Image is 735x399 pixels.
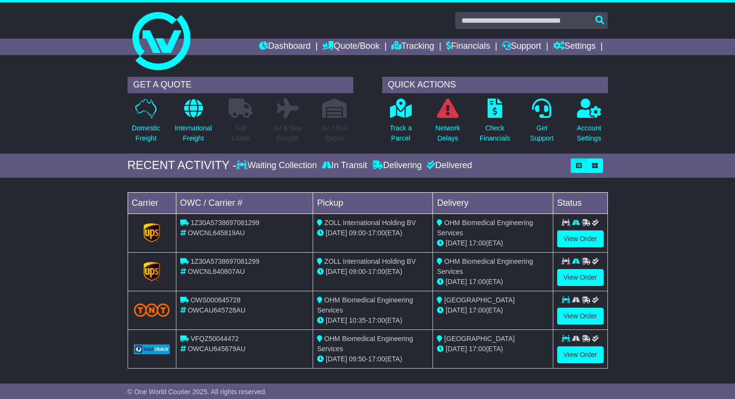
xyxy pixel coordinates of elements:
[190,257,259,265] span: 1Z30A5738697081299
[134,303,170,316] img: TNT_Domestic.png
[326,316,347,324] span: [DATE]
[433,192,553,214] td: Delivery
[391,39,434,55] a: Tracking
[326,229,347,237] span: [DATE]
[389,123,412,143] p: Track a Parcel
[187,229,245,237] span: OWCNL645819AU
[557,269,604,286] a: View Order
[187,268,245,275] span: OWCNL640807AU
[176,192,313,214] td: OWC / Carrier #
[128,158,237,172] div: RECENT ACTIVITY -
[313,192,433,214] td: Pickup
[229,123,253,143] p: Full Loads
[324,219,416,227] span: ZOLL International Holding BV
[446,39,490,55] a: Financials
[319,160,370,171] div: In Transit
[480,123,510,143] p: Check Financials
[273,123,302,143] p: Air & Sea Freight
[321,123,347,143] p: Air / Sea Depot
[128,192,176,214] td: Carrier
[144,262,160,281] img: GetCarrierServiceLogo
[446,239,467,247] span: [DATE]
[576,98,602,149] a: AccountSettings
[435,123,460,143] p: Network Delays
[444,296,515,304] span: [GEOGRAPHIC_DATA]
[437,277,548,287] div: (ETA)
[553,192,607,214] td: Status
[128,77,353,93] div: GET A QUOTE
[317,354,429,364] div: - (ETA)
[349,316,366,324] span: 10:35
[530,123,554,143] p: Get Support
[317,335,413,353] span: OHM Biomedical Engineering Services
[326,355,347,363] span: [DATE]
[502,39,541,55] a: Support
[435,98,461,149] a: NetworkDelays
[530,98,554,149] a: GetSupport
[469,306,486,314] span: 17:00
[324,257,416,265] span: ZOLL International Holding BV
[437,305,548,315] div: (ETA)
[236,160,319,171] div: Waiting Collection
[190,219,259,227] span: 1Z30A5738697081299
[317,315,429,326] div: - (ETA)
[368,268,385,275] span: 17:00
[190,296,241,304] span: OWS000645728
[144,223,160,242] img: GetCarrierServiceLogo
[437,344,548,354] div: (ETA)
[190,335,239,342] span: VFQZ50044472
[322,39,379,55] a: Quote/Book
[317,228,429,238] div: - (ETA)
[349,268,366,275] span: 09:00
[187,345,245,353] span: OWCAU645679AU
[368,355,385,363] span: 17:00
[557,230,604,247] a: View Order
[446,278,467,285] span: [DATE]
[446,306,467,314] span: [DATE]
[317,296,413,314] span: OHM Biomedical Engineering Services
[469,345,486,353] span: 17:00
[437,219,533,237] span: OHM Biomedical Engineering Services
[259,39,311,55] a: Dashboard
[174,123,212,143] p: International Freight
[557,308,604,325] a: View Order
[174,98,212,149] a: InternationalFreight
[437,238,548,248] div: (ETA)
[446,345,467,353] span: [DATE]
[557,346,604,363] a: View Order
[187,306,245,314] span: OWCAU645728AU
[368,316,385,324] span: 17:00
[577,123,602,143] p: Account Settings
[128,388,267,396] span: © One World Courier 2025. All rights reserved.
[479,98,511,149] a: CheckFinancials
[437,257,533,275] span: OHM Biomedical Engineering Services
[317,267,429,277] div: - (ETA)
[132,123,160,143] p: Domestic Freight
[370,160,424,171] div: Delivering
[469,239,486,247] span: 17:00
[553,39,596,55] a: Settings
[134,344,170,354] img: GetCarrierServiceLogo
[131,98,160,149] a: DomesticFreight
[349,355,366,363] span: 09:50
[389,98,412,149] a: Track aParcel
[469,278,486,285] span: 17:00
[424,160,472,171] div: Delivered
[349,229,366,237] span: 09:00
[382,77,608,93] div: QUICK ACTIONS
[368,229,385,237] span: 17:00
[444,335,515,342] span: [GEOGRAPHIC_DATA]
[326,268,347,275] span: [DATE]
